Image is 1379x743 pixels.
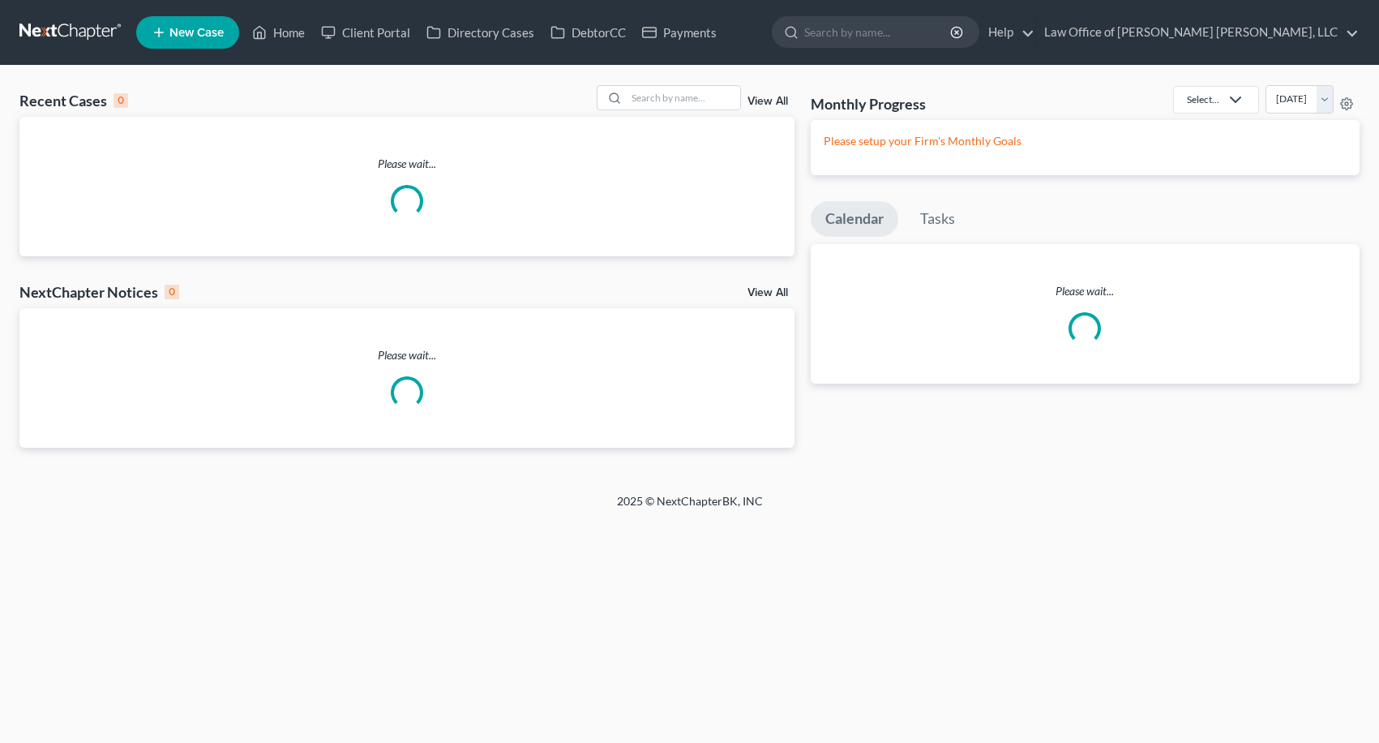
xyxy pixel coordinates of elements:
[811,201,898,237] a: Calendar
[165,285,179,299] div: 0
[824,133,1347,149] p: Please setup your Firm's Monthly Goals
[244,18,313,47] a: Home
[804,17,953,47] input: Search by name...
[228,493,1152,522] div: 2025 © NextChapterBK, INC
[811,283,1360,299] p: Please wait...
[418,18,542,47] a: Directory Cases
[747,96,788,107] a: View All
[313,18,418,47] a: Client Portal
[542,18,634,47] a: DebtorCC
[811,94,926,114] h3: Monthly Progress
[634,18,725,47] a: Payments
[627,86,740,110] input: Search by name...
[747,287,788,298] a: View All
[1036,18,1359,47] a: Law Office of [PERSON_NAME] [PERSON_NAME], LLC
[1187,92,1219,106] div: Select...
[169,27,224,39] span: New Case
[906,201,970,237] a: Tasks
[19,282,179,302] div: NextChapter Notices
[19,91,128,110] div: Recent Cases
[980,18,1034,47] a: Help
[19,156,794,172] p: Please wait...
[113,93,128,108] div: 0
[19,347,794,363] p: Please wait...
